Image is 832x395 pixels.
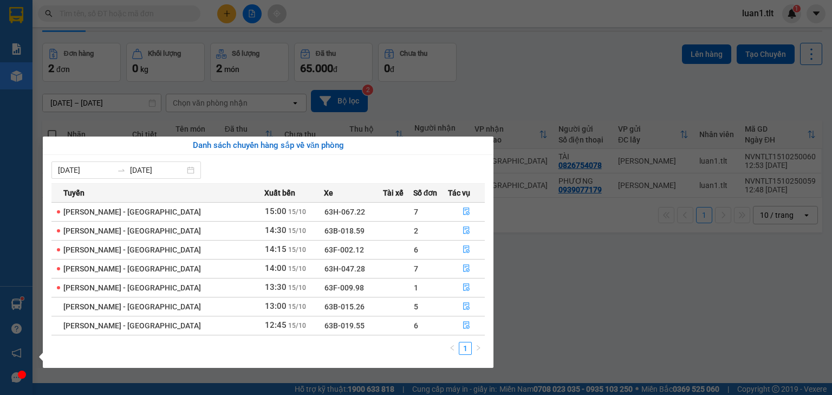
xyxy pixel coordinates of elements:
[324,283,364,292] span: 63F-009.98
[459,342,472,355] li: 1
[448,203,484,221] button: file-done
[288,303,306,310] span: 15/10
[51,139,485,152] div: Danh sách chuyến hàng sắp về văn phòng
[383,187,404,199] span: Tài xế
[463,321,470,330] span: file-done
[288,322,306,329] span: 15/10
[446,342,459,355] li: Previous Page
[288,227,306,235] span: 15/10
[324,302,365,311] span: 63B-015.26
[414,264,418,273] span: 7
[58,164,113,176] input: Từ ngày
[288,284,306,292] span: 15/10
[472,342,485,355] li: Next Page
[448,317,484,334] button: file-done
[265,206,287,216] span: 15:00
[265,301,287,311] span: 13:00
[463,226,470,235] span: file-done
[117,166,126,174] span: to
[265,282,287,292] span: 13:30
[448,260,484,277] button: file-done
[449,345,456,351] span: left
[265,225,287,235] span: 14:30
[414,245,418,254] span: 6
[414,226,418,235] span: 2
[63,208,201,216] span: [PERSON_NAME] - [GEOGRAPHIC_DATA]
[448,241,484,258] button: file-done
[472,342,485,355] button: right
[288,265,306,273] span: 15/10
[265,263,287,273] span: 14:00
[463,264,470,273] span: file-done
[288,208,306,216] span: 15/10
[63,321,201,330] span: [PERSON_NAME] - [GEOGRAPHIC_DATA]
[324,245,364,254] span: 63F-002.12
[475,345,482,351] span: right
[463,302,470,311] span: file-done
[446,342,459,355] button: left
[463,208,470,216] span: file-done
[130,164,185,176] input: Đến ngày
[63,226,201,235] span: [PERSON_NAME] - [GEOGRAPHIC_DATA]
[414,283,418,292] span: 1
[63,264,201,273] span: [PERSON_NAME] - [GEOGRAPHIC_DATA]
[63,245,201,254] span: [PERSON_NAME] - [GEOGRAPHIC_DATA]
[288,246,306,254] span: 15/10
[414,208,418,216] span: 7
[448,298,484,315] button: file-done
[265,244,287,254] span: 14:15
[324,264,365,273] span: 63H-047.28
[463,245,470,254] span: file-done
[63,187,84,199] span: Tuyến
[324,208,365,216] span: 63H-067.22
[324,187,333,199] span: Xe
[463,283,470,292] span: file-done
[448,222,484,239] button: file-done
[63,302,201,311] span: [PERSON_NAME] - [GEOGRAPHIC_DATA]
[459,342,471,354] a: 1
[448,187,470,199] span: Tác vụ
[63,283,201,292] span: [PERSON_NAME] - [GEOGRAPHIC_DATA]
[414,302,418,311] span: 5
[413,187,438,199] span: Số đơn
[414,321,418,330] span: 6
[324,321,365,330] span: 63B-019.55
[324,226,365,235] span: 63B-018.59
[117,166,126,174] span: swap-right
[264,187,295,199] span: Xuất bến
[448,279,484,296] button: file-done
[265,320,287,330] span: 12:45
